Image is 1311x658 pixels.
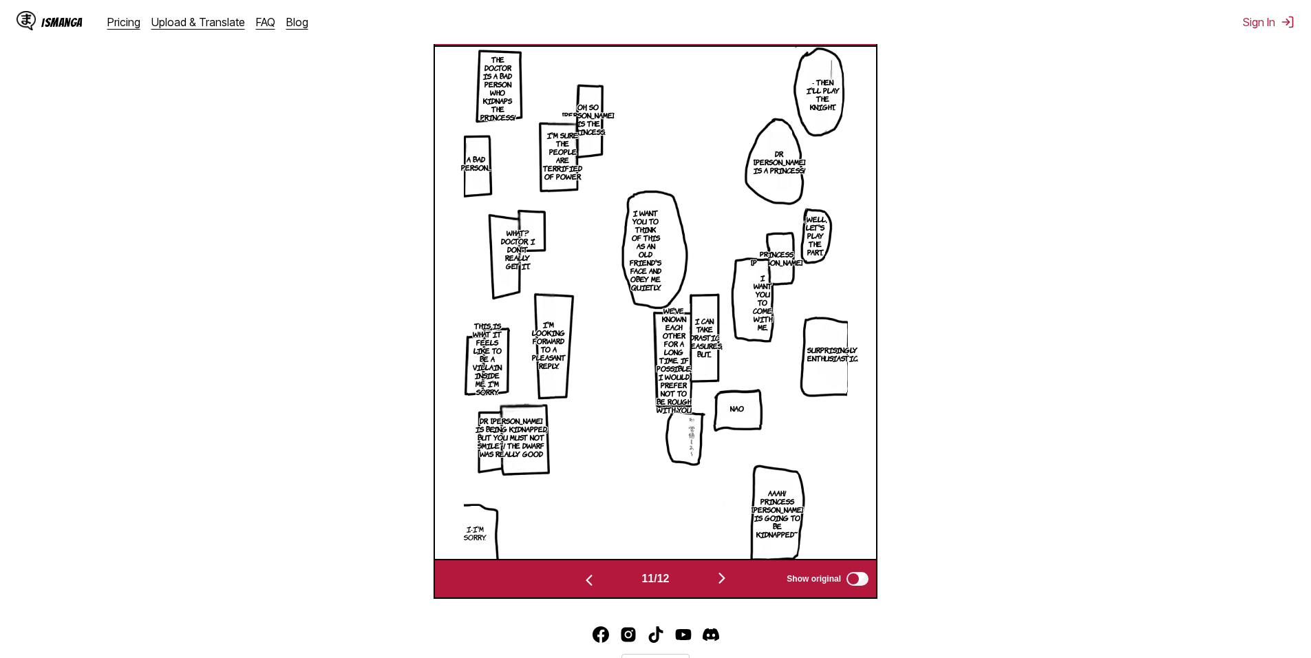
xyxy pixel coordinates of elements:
p: I want you to come with me. [750,270,775,334]
a: TikTok [648,626,664,643]
span: 11 / 12 [641,573,669,585]
img: Previous page [581,572,597,588]
img: Sign out [1281,15,1294,29]
img: Next page [714,570,730,586]
input: Show original [846,572,868,586]
a: Upload & Translate [151,15,245,29]
img: IsManga TikTok [648,626,664,643]
img: IsManga Discord [703,626,719,643]
p: I-I'm sorry. [461,522,489,544]
p: Aaah! Princess [PERSON_NAME] is going to be kidnapped~ [749,486,806,541]
img: IsManga Logo [17,11,36,30]
button: Sign In [1243,15,1294,29]
a: Youtube [675,626,692,643]
p: I want you to think of this as an old friend's face and obey me quietly. [627,206,664,294]
a: Discord [703,626,719,643]
p: A bad person.... [458,152,493,174]
a: Facebook [593,626,609,643]
p: Princess [PERSON_NAME] [748,247,805,269]
p: The Doctor is a bad person who kidnaps the princess! [478,52,518,124]
p: Dr. [PERSON_NAME] is a princess! [751,147,808,177]
p: Surprisingly enthusiastic. [804,343,861,365]
div: IsManga [41,16,83,29]
img: IsManga YouTube [675,626,692,643]
p: Oh, so [PERSON_NAME] is the princess. [559,100,617,138]
p: ...Well, let's play the part. [801,212,830,259]
p: This is what it feels like to be a villain inside me. I'm sorry. [468,319,507,399]
p: I'm sure the people are terrified of power. [540,128,585,183]
img: IsManga Facebook [593,626,609,643]
a: Instagram [620,626,637,643]
a: FAQ [256,15,275,29]
p: I'm looking forward to a pleasant reply. [529,317,568,372]
p: We've known each other for a long time. If possible, I would prefer not to be rough with you [654,304,694,416]
p: Dr. [PERSON_NAME] is being kidnapped, but you must not smile~! The Dwarf was really good [473,414,550,460]
p: What? Doctor, I don't really get it. [495,226,540,273]
p: I can take drastic measures, but... [683,314,725,361]
a: Pricing [107,15,140,29]
span: Show original [787,574,841,584]
a: IsManga LogoIsManga [17,11,107,33]
a: Blog [286,15,308,29]
img: IsManga Instagram [620,626,637,643]
p: - Then I'll play the knight. [803,75,842,114]
img: Manga Panel [464,47,848,559]
p: Nao [727,401,747,415]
